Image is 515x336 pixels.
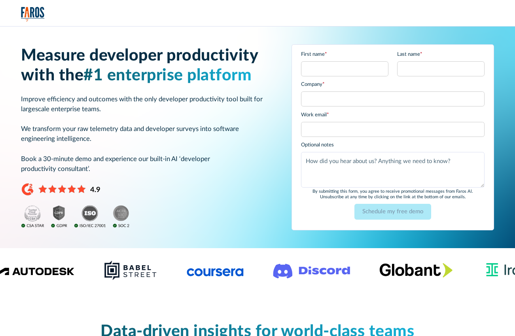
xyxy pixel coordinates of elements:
[21,94,274,174] p: Improve efficiency and outcomes with the only developer productivity tool built for largescale en...
[83,67,252,84] span: #1 enterprise platform
[301,141,485,149] label: Optional notes
[301,51,485,224] form: Email Form
[301,81,485,89] label: Company
[301,111,485,119] label: Work email
[21,7,45,22] img: Logo of the analytics and reporting company Faros.
[21,7,45,22] a: home
[301,189,485,199] div: By submitting this form, you agree to receive promotional messages from Faros Al. Unsubscribe at ...
[273,262,350,279] img: Logo of the communication platform Discord.
[397,51,485,59] label: Last name
[21,46,274,85] h1: Measure developer productivity with the
[380,263,453,277] img: Globant's logo
[104,260,157,281] img: Babel Street logo png
[354,204,431,219] input: Schedule my free demo
[301,51,388,59] label: First name
[187,264,244,277] img: Logo of the online learning platform Coursera.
